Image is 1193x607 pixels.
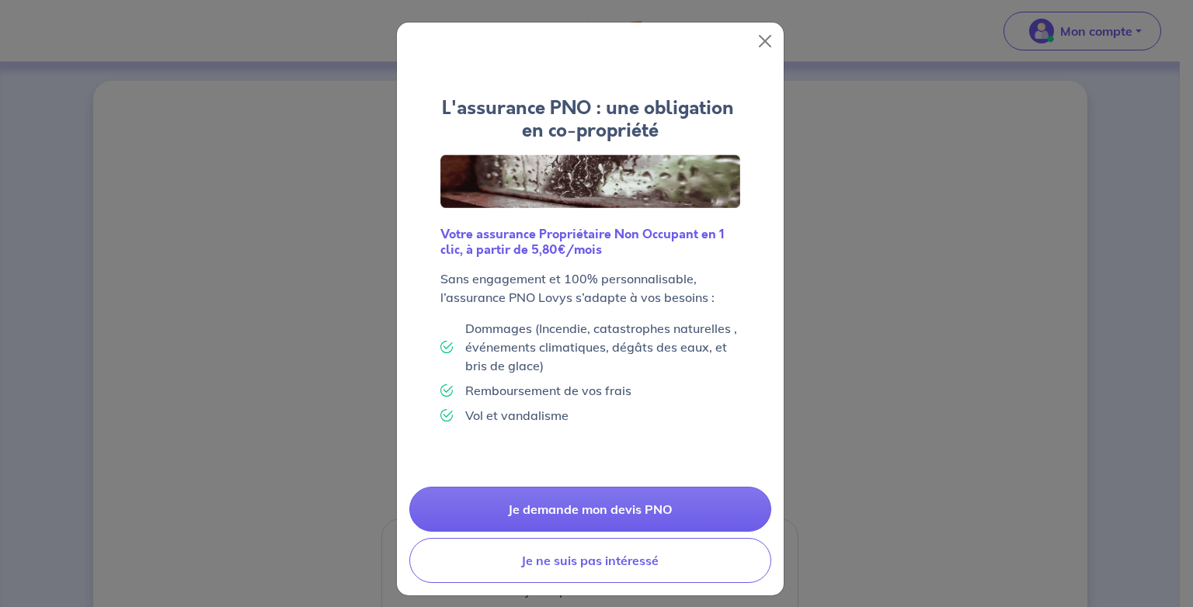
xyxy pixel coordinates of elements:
[465,381,631,400] p: Remboursement de vos frais
[465,319,740,375] p: Dommages (Incendie, catastrophes naturelles , événements climatiques, dégâts des eaux, et bris de...
[409,487,771,532] a: Je demande mon devis PNO
[409,538,771,583] button: Je ne suis pas intéressé
[440,227,740,256] h6: Votre assurance Propriétaire Non Occupant en 1 clic, à partir de 5,80€/mois
[465,406,569,425] p: Vol et vandalisme
[440,269,740,307] p: Sans engagement et 100% personnalisable, l’assurance PNO Lovys s’adapte à vos besoins :
[440,97,740,142] h4: L'assurance PNO : une obligation en co-propriété
[753,29,777,54] button: Close
[440,154,740,209] img: Logo Lovys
